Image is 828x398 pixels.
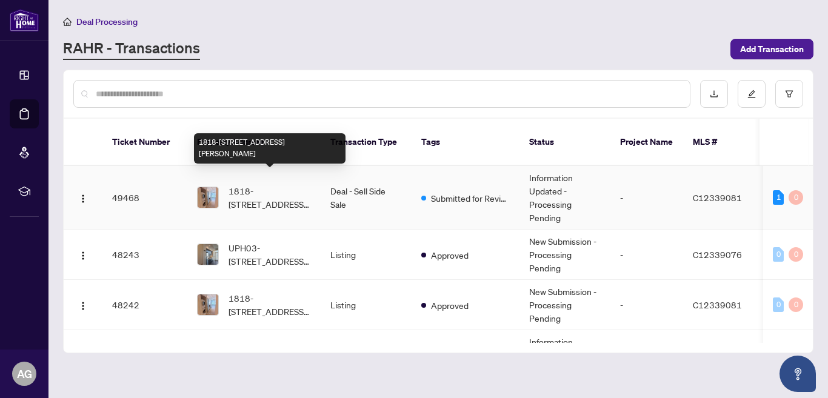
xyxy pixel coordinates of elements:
button: Logo [73,295,93,314]
td: - [610,166,683,230]
span: home [63,18,72,26]
span: AG [17,365,32,382]
td: Listing [321,280,412,330]
div: 0 [773,247,784,262]
td: New Submission - Processing Pending [519,280,610,330]
img: Logo [78,301,88,311]
span: Submitted for Review [431,191,510,205]
td: - [610,280,683,330]
span: Approved [431,299,469,312]
span: Approved [431,248,469,262]
div: 1 [773,190,784,205]
th: Project Name [610,119,683,166]
img: Logo [78,251,88,260]
div: 1818-[STREET_ADDRESS][PERSON_NAME] [194,133,346,164]
th: Transaction Type [321,119,412,166]
span: 1818-[STREET_ADDRESS][PERSON_NAME] [229,291,311,318]
td: Information Updated - Processing Pending [519,166,610,230]
td: 48242 [102,280,187,330]
span: download [710,90,718,98]
td: 47409 [102,330,187,394]
img: thumbnail-img [198,187,218,208]
span: C12339081 [693,299,742,310]
button: Logo [73,245,93,264]
div: 0 [789,297,803,312]
a: RAHR - Transactions [63,38,200,60]
td: 48243 [102,230,187,280]
span: edit [747,90,756,98]
button: Open asap [780,356,816,392]
td: New Submission - Processing Pending [519,230,610,280]
img: Logo [78,194,88,204]
button: download [700,80,728,108]
span: filter [785,90,793,98]
th: Status [519,119,610,166]
th: MLS # [683,119,756,166]
span: C12339076 [693,249,742,260]
span: Add Transaction [740,39,804,59]
div: 0 [789,247,803,262]
td: Information Updated - Processing Pending [519,330,610,394]
span: C12339081 [693,192,742,203]
button: edit [738,80,766,108]
span: Deal Processing [76,16,138,27]
button: Add Transaction [730,39,813,59]
span: 1818-[STREET_ADDRESS][PERSON_NAME] [229,184,311,211]
td: 49468 [102,166,187,230]
div: 0 [789,190,803,205]
td: Deal - Sell Side Sale [321,166,412,230]
th: Ticket Number [102,119,187,166]
th: Tags [412,119,519,166]
img: thumbnail-img [198,244,218,265]
button: Logo [73,188,93,207]
td: - [610,330,683,394]
th: Property Address [187,119,321,166]
span: UPH03-[STREET_ADDRESS][PERSON_NAME] [229,241,311,268]
td: Listing [321,230,412,280]
td: - [610,230,683,280]
img: logo [10,9,39,32]
button: filter [775,80,803,108]
img: thumbnail-img [198,294,218,315]
div: 0 [773,297,784,312]
td: Listing [321,330,412,394]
